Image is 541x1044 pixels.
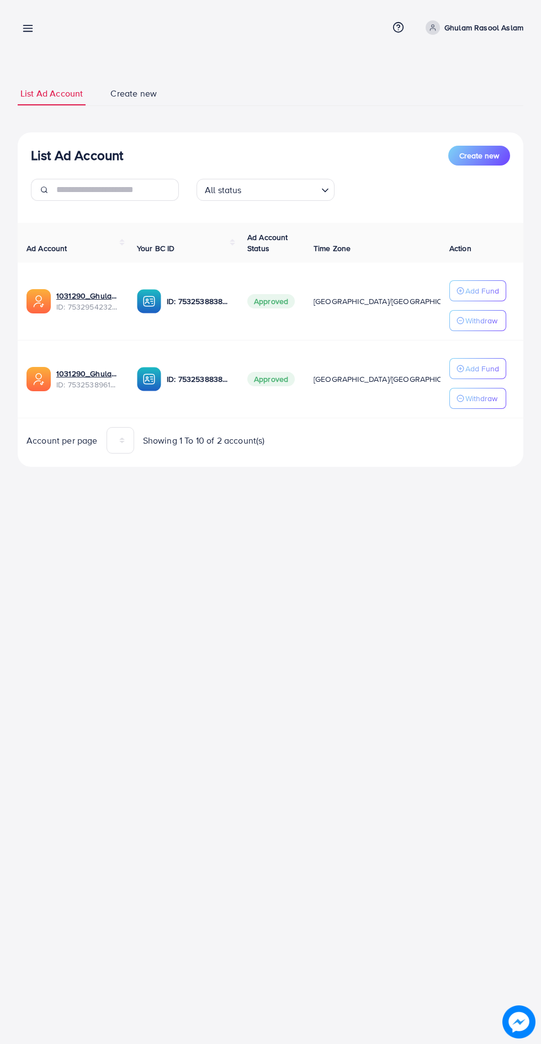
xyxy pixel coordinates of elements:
[56,379,119,390] span: ID: 7532538961244635153
[56,290,119,313] div: <span class='underline'>1031290_Ghulam Rasool Aslam 2_1753902599199</span></br>7532954232266326017
[197,179,335,201] div: Search for option
[314,374,467,385] span: [GEOGRAPHIC_DATA]/[GEOGRAPHIC_DATA]
[502,1005,535,1038] img: image
[465,392,497,405] p: Withdraw
[137,367,161,391] img: ic-ba-acc.ded83a64.svg
[314,296,467,307] span: [GEOGRAPHIC_DATA]/[GEOGRAPHIC_DATA]
[247,232,288,254] span: Ad Account Status
[167,372,230,386] p: ID: 7532538838637019152
[247,372,295,386] span: Approved
[449,310,506,331] button: Withdraw
[465,284,499,297] p: Add Fund
[143,434,265,447] span: Showing 1 To 10 of 2 account(s)
[247,294,295,308] span: Approved
[245,180,317,198] input: Search for option
[465,314,497,327] p: Withdraw
[110,87,157,100] span: Create new
[26,243,67,254] span: Ad Account
[448,146,510,166] button: Create new
[56,368,119,391] div: <span class='underline'>1031290_Ghulam Rasool Aslam_1753805901568</span></br>7532538961244635153
[421,20,523,35] a: Ghulam Rasool Aslam
[465,362,499,375] p: Add Fund
[31,147,123,163] h3: List Ad Account
[314,243,351,254] span: Time Zone
[203,182,244,198] span: All status
[449,280,506,301] button: Add Fund
[56,301,119,312] span: ID: 7532954232266326017
[137,289,161,313] img: ic-ba-acc.ded83a64.svg
[459,150,499,161] span: Create new
[137,243,175,254] span: Your BC ID
[26,367,51,391] img: ic-ads-acc.e4c84228.svg
[26,434,98,447] span: Account per page
[20,87,83,100] span: List Ad Account
[449,388,506,409] button: Withdraw
[449,243,471,254] span: Action
[449,358,506,379] button: Add Fund
[26,289,51,313] img: ic-ads-acc.e4c84228.svg
[56,290,119,301] a: 1031290_Ghulam Rasool Aslam 2_1753902599199
[444,21,523,34] p: Ghulam Rasool Aslam
[167,295,230,308] p: ID: 7532538838637019152
[56,368,119,379] a: 1031290_Ghulam Rasool Aslam_1753805901568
